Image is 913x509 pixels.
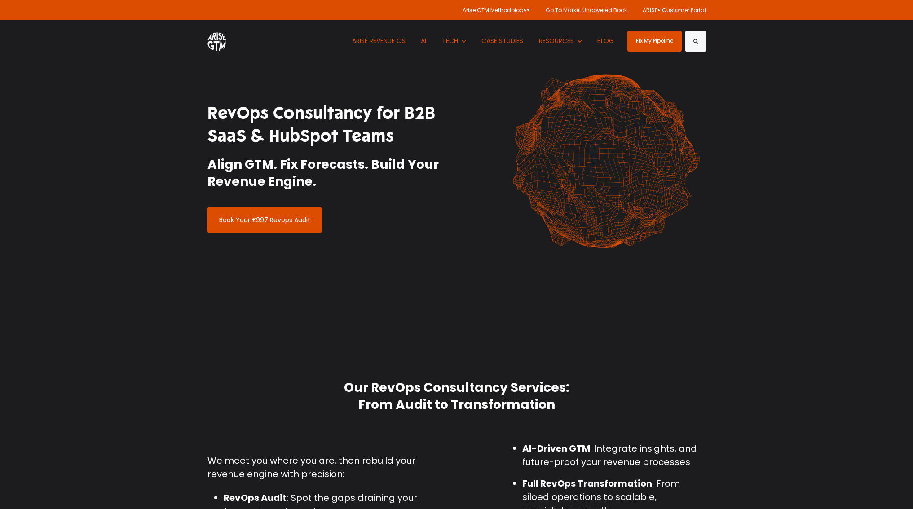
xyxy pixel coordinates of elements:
a: Fix My Pipeline [627,31,682,52]
button: Show submenu for RESOURCES RESOURCES [532,20,588,62]
strong: RevOps Audit [224,491,287,504]
button: Show submenu for TECH TECH [435,20,472,62]
a: Book Your £997 Revops Audit [207,207,322,233]
a: AI [415,20,433,62]
a: ARISE REVENUE OS [345,20,412,62]
p: We meet you where you are, then rebuild your revenue engine with precision: [207,454,450,481]
button: Search [685,31,706,52]
span: TECH [442,36,458,45]
img: shape-61 orange [506,65,706,258]
span: RESOURCES [539,36,574,45]
img: ARISE GTM logo (1) white [207,31,226,51]
a: CASE STUDIES [475,20,530,62]
li: : Integrate insights, and future-proof your revenue processes [522,442,706,469]
h2: Our RevOps Consultancy Services: From Audit to Transformation [207,379,706,413]
a: BLOG [591,20,621,62]
h1: RevOps Consultancy for B2B SaaS & HubSpot Teams [207,102,450,148]
h2: Align GTM. Fix Forecasts. Build Your Revenue Engine. [207,156,450,190]
strong: AI-Driven GTM [522,442,590,455]
strong: Full RevOps Transformation [522,477,652,490]
nav: Desktop navigation [345,20,621,62]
